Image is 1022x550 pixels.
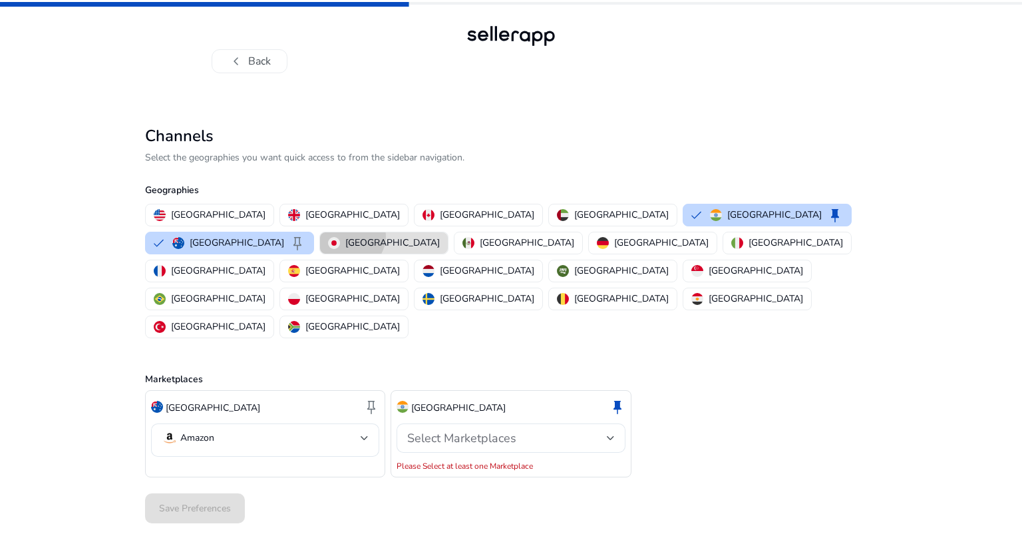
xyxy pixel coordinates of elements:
p: [GEOGRAPHIC_DATA] [171,264,265,278]
p: [GEOGRAPHIC_DATA] [727,208,822,222]
img: se.svg [423,293,434,305]
p: [GEOGRAPHIC_DATA] [574,264,669,278]
mat-error: Please Select at least one Marketplace [397,458,625,471]
p: [GEOGRAPHIC_DATA] [305,264,400,278]
span: keep [289,235,305,251]
p: [GEOGRAPHIC_DATA] [574,208,669,222]
p: [GEOGRAPHIC_DATA] [749,236,843,250]
img: uk.svg [288,209,300,221]
p: [GEOGRAPHIC_DATA] [709,292,803,306]
p: [GEOGRAPHIC_DATA] [614,236,709,250]
p: [GEOGRAPHIC_DATA] [305,292,400,306]
img: br.svg [154,293,166,305]
img: mx.svg [462,237,474,249]
p: [GEOGRAPHIC_DATA] [171,208,265,222]
span: keep [827,207,843,223]
p: [GEOGRAPHIC_DATA] [171,320,265,334]
img: it.svg [731,237,743,249]
img: de.svg [597,237,609,249]
img: eg.svg [691,293,703,305]
img: pl.svg [288,293,300,305]
p: [GEOGRAPHIC_DATA] [171,292,265,306]
p: Geographies [145,183,877,197]
img: in.svg [710,209,722,221]
img: tr.svg [154,321,166,333]
p: Marketplaces [145,372,877,386]
img: ca.svg [423,209,434,221]
img: amazon.svg [162,430,178,446]
p: [GEOGRAPHIC_DATA] [440,208,534,222]
p: [GEOGRAPHIC_DATA] [440,264,534,278]
span: chevron_left [228,53,244,69]
h2: Channels [145,127,877,146]
img: za.svg [288,321,300,333]
p: [GEOGRAPHIC_DATA] [574,292,669,306]
p: [GEOGRAPHIC_DATA] [440,292,534,306]
p: [GEOGRAPHIC_DATA] [411,401,506,415]
img: es.svg [288,265,300,277]
img: ae.svg [557,209,569,221]
p: [GEOGRAPHIC_DATA] [305,208,400,222]
p: [GEOGRAPHIC_DATA] [709,264,803,278]
img: jp.svg [328,237,340,249]
span: keep [363,399,379,415]
img: nl.svg [423,265,434,277]
p: Amazon [180,432,214,444]
img: sa.svg [557,265,569,277]
img: be.svg [557,293,569,305]
p: [GEOGRAPHIC_DATA] [166,401,260,415]
p: [GEOGRAPHIC_DATA] [305,320,400,334]
img: us.svg [154,209,166,221]
button: chevron_leftBack [212,49,287,73]
img: sg.svg [691,265,703,277]
img: fr.svg [154,265,166,277]
img: au.svg [151,401,163,413]
p: [GEOGRAPHIC_DATA] [345,236,440,250]
img: in.svg [397,401,409,413]
p: [GEOGRAPHIC_DATA] [190,236,284,250]
span: keep [609,399,625,415]
img: au.svg [172,237,184,249]
p: [GEOGRAPHIC_DATA] [480,236,574,250]
p: Select the geographies you want quick access to from the sidebar navigation. [145,150,877,164]
span: Select Marketplaces [407,430,516,446]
